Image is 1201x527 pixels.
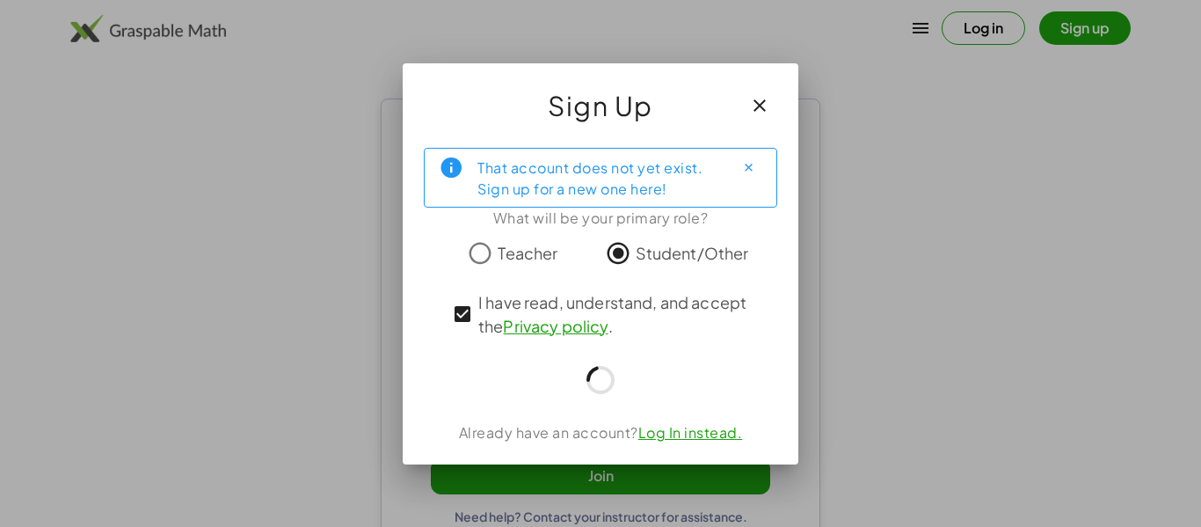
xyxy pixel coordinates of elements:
div: What will be your primary role? [424,208,777,229]
button: Close [734,154,762,182]
span: Student/Other [636,241,749,265]
div: Already have an account? [424,422,777,443]
span: Teacher [498,241,557,265]
div: That account does not yet exist. Sign up for a new one here! [477,156,720,200]
a: Privacy policy [503,316,608,336]
span: Sign Up [548,84,653,127]
a: Log In instead. [638,423,743,442]
span: I have read, understand, and accept the . [478,290,754,338]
